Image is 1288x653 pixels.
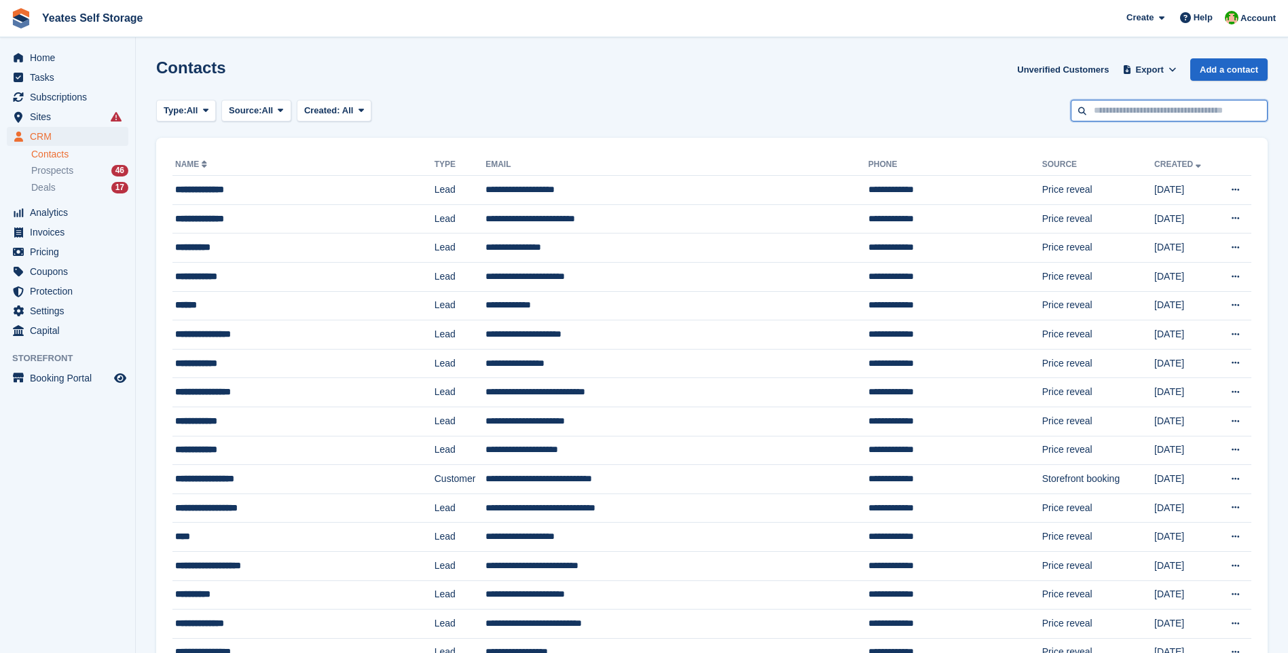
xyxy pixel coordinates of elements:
[30,107,111,126] span: Sites
[1190,58,1268,81] a: Add a contact
[1126,11,1154,24] span: Create
[30,223,111,242] span: Invoices
[1154,176,1216,205] td: [DATE]
[11,8,31,29] img: stora-icon-8386f47178a22dfd0bd8f6a31ec36ba5ce8667c1dd55bd0f319d3a0aa187defe.svg
[435,551,485,580] td: Lead
[1154,551,1216,580] td: [DATE]
[7,301,128,320] a: menu
[262,104,274,117] span: All
[156,100,216,122] button: Type: All
[30,127,111,146] span: CRM
[1154,262,1216,291] td: [DATE]
[7,223,128,242] a: menu
[435,407,485,436] td: Lead
[12,352,135,365] span: Storefront
[342,105,354,115] span: All
[1154,204,1216,234] td: [DATE]
[1042,234,1154,263] td: Price reveal
[221,100,291,122] button: Source: All
[1012,58,1114,81] a: Unverified Customers
[1154,436,1216,465] td: [DATE]
[1154,160,1204,169] a: Created
[1042,349,1154,378] td: Price reveal
[1042,523,1154,552] td: Price reveal
[1042,551,1154,580] td: Price reveal
[1042,176,1154,205] td: Price reveal
[111,111,122,122] i: Smart entry sync failures have occurred
[435,523,485,552] td: Lead
[435,436,485,465] td: Lead
[7,262,128,281] a: menu
[7,369,128,388] a: menu
[1154,523,1216,552] td: [DATE]
[7,68,128,87] a: menu
[30,301,111,320] span: Settings
[1240,12,1276,25] span: Account
[1154,465,1216,494] td: [DATE]
[1136,63,1164,77] span: Export
[7,107,128,126] a: menu
[37,7,149,29] a: Yeates Self Storage
[31,164,73,177] span: Prospects
[1042,378,1154,407] td: Price reveal
[435,320,485,350] td: Lead
[1154,378,1216,407] td: [DATE]
[7,282,128,301] a: menu
[1225,11,1238,24] img: Angela Field
[1154,349,1216,378] td: [DATE]
[435,154,485,176] th: Type
[435,378,485,407] td: Lead
[111,165,128,176] div: 46
[1042,320,1154,350] td: Price reveal
[1042,610,1154,639] td: Price reveal
[1042,580,1154,610] td: Price reveal
[156,58,226,77] h1: Contacts
[435,349,485,378] td: Lead
[30,68,111,87] span: Tasks
[1154,493,1216,523] td: [DATE]
[1194,11,1213,24] span: Help
[30,88,111,107] span: Subscriptions
[30,321,111,340] span: Capital
[1042,291,1154,320] td: Price reveal
[1042,204,1154,234] td: Price reveal
[1120,58,1179,81] button: Export
[1154,407,1216,436] td: [DATE]
[1154,610,1216,639] td: [DATE]
[112,370,128,386] a: Preview store
[435,262,485,291] td: Lead
[435,465,485,494] td: Customer
[435,493,485,523] td: Lead
[175,160,210,169] a: Name
[164,104,187,117] span: Type:
[435,610,485,639] td: Lead
[31,181,128,195] a: Deals 17
[7,88,128,107] a: menu
[435,234,485,263] td: Lead
[7,203,128,222] a: menu
[1042,436,1154,465] td: Price reveal
[435,580,485,610] td: Lead
[1042,493,1154,523] td: Price reveal
[31,164,128,178] a: Prospects 46
[435,204,485,234] td: Lead
[1042,262,1154,291] td: Price reveal
[30,242,111,261] span: Pricing
[485,154,868,176] th: Email
[7,48,128,67] a: menu
[1154,320,1216,350] td: [DATE]
[30,262,111,281] span: Coupons
[30,48,111,67] span: Home
[304,105,340,115] span: Created:
[187,104,198,117] span: All
[30,282,111,301] span: Protection
[868,154,1042,176] th: Phone
[7,321,128,340] a: menu
[31,181,56,194] span: Deals
[31,148,128,161] a: Contacts
[7,127,128,146] a: menu
[30,369,111,388] span: Booking Portal
[1042,407,1154,436] td: Price reveal
[435,291,485,320] td: Lead
[1042,465,1154,494] td: Storefront booking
